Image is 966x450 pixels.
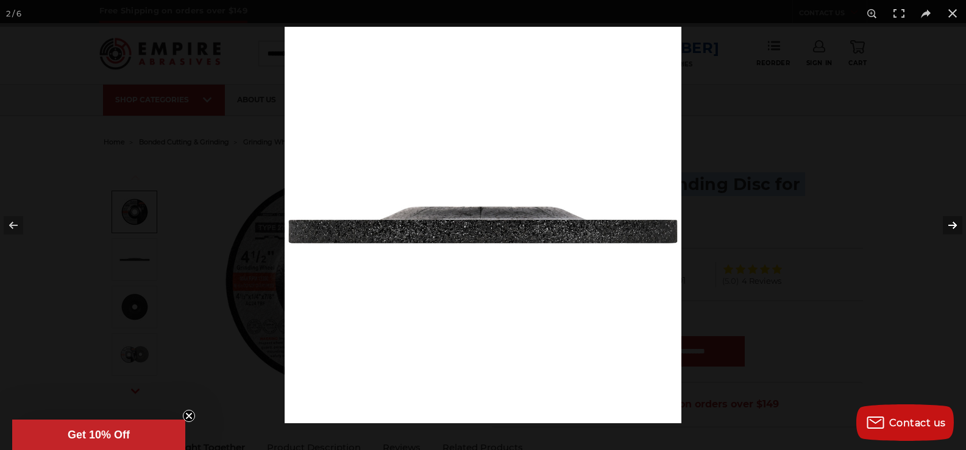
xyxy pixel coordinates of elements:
div: Get 10% OffClose teaser [12,420,185,450]
button: Close teaser [183,410,195,422]
button: Contact us [856,404,954,441]
button: Next (arrow right) [923,195,966,256]
span: Get 10% Off [68,429,130,441]
span: Contact us [889,417,946,429]
img: GWA4501.3__38340.1702313134.jpg [285,27,681,423]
